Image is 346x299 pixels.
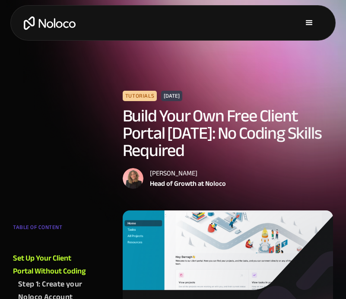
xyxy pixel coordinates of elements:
div: Tutorials [123,91,157,101]
div: Head of Growth at Noloco [150,178,226,189]
div: TABLE OF CONTENT [13,221,86,238]
a: home [24,16,76,30]
div: [PERSON_NAME] [150,168,226,178]
div: [DATE] [161,91,182,101]
div: menu [296,10,322,36]
h1: Build Your Own Free Client Portal [DATE]: No Coding Skills Required [123,108,333,159]
a: Set Up Your Client Portal Without Coding [13,252,86,278]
